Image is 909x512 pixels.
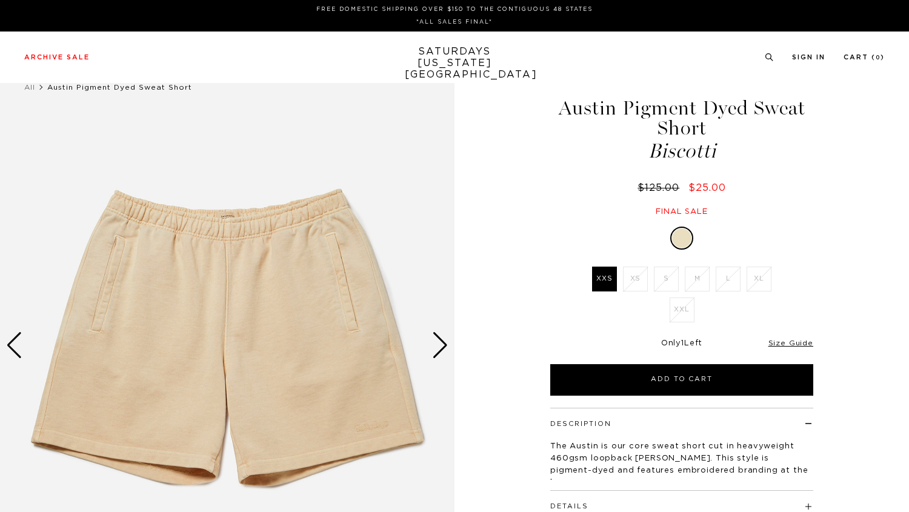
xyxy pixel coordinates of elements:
h1: Austin Pigment Dyed Sweat Short [548,98,815,161]
div: Next slide [432,332,448,359]
div: Only Left [550,339,813,349]
a: SATURDAYS[US_STATE][GEOGRAPHIC_DATA] [405,46,505,81]
button: Add to Cart [550,364,813,396]
span: Austin Pigment Dyed Sweat Short [47,84,192,91]
a: Sign In [792,54,825,61]
del: $125.00 [638,183,684,193]
p: FREE DOMESTIC SHIPPING OVER $150 TO THE CONTIGUOUS 48 STATES [29,5,880,14]
span: 1 [681,339,684,347]
div: Final sale [548,207,815,217]
p: *ALL SALES FINAL* [29,18,880,27]
a: Archive Sale [24,54,90,61]
button: Description [550,421,611,427]
p: The Austin is our core sweat short cut in heavyweight 460gsm loopback [PERSON_NAME]. This style i... [550,441,813,489]
small: 0 [876,55,881,61]
a: All [24,84,35,91]
a: Cart (0) [844,54,885,61]
span: Biscotti [548,141,815,161]
button: Details [550,503,588,510]
a: Size Guide [768,339,813,347]
label: XXS [592,267,617,291]
div: Previous slide [6,332,22,359]
span: $25.00 [688,183,726,193]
